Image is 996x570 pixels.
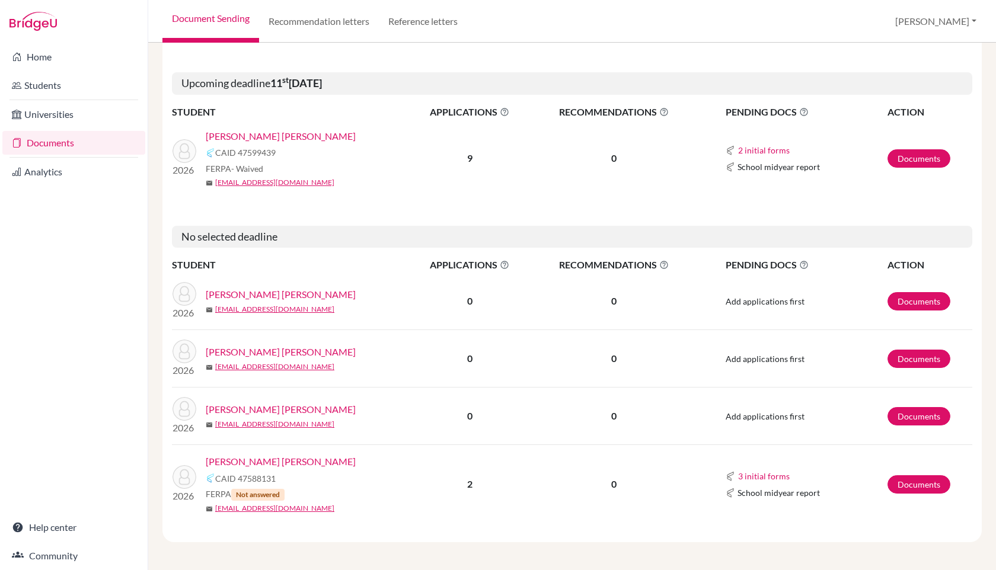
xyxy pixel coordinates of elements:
[231,164,263,174] span: - Waived
[215,146,276,159] span: CAID 47599439
[467,152,473,164] b: 9
[215,419,334,430] a: [EMAIL_ADDRESS][DOMAIN_NAME]
[531,409,697,423] p: 0
[2,544,145,568] a: Community
[887,257,972,273] th: ACTION
[173,489,196,503] p: 2026
[206,180,213,187] span: mail
[2,45,145,69] a: Home
[172,104,409,120] th: STUDENT
[467,353,473,364] b: 0
[173,363,196,377] p: 2026
[2,515,145,539] a: Help center
[215,304,334,315] a: [EMAIL_ADDRESS][DOMAIN_NAME]
[173,465,196,489] img: Torres Barros, Samantha
[172,257,409,273] th: STUDENT
[738,143,790,157] button: 2 initial forms
[206,306,213,313] span: mail
[726,296,805,306] span: Add applications first
[206,454,356,469] a: [PERSON_NAME] [PERSON_NAME]
[282,75,289,85] sup: st
[467,410,473,421] b: 0
[206,364,213,371] span: mail
[206,402,356,417] a: [PERSON_NAME] [PERSON_NAME]
[890,10,982,33] button: [PERSON_NAME]
[467,478,473,489] b: 2
[206,473,215,483] img: Common App logo
[206,421,213,428] span: mail
[231,489,285,501] span: Not answered
[467,295,473,306] b: 0
[2,160,145,184] a: Analytics
[206,505,213,513] span: mail
[173,163,196,177] p: 2026
[215,503,334,514] a: [EMAIL_ADDRESS][DOMAIN_NAME]
[9,12,57,31] img: Bridge-U
[172,226,972,248] h5: No selected deadline
[888,475,950,494] a: Documents
[531,105,697,119] span: RECOMMENDATIONS
[206,162,263,175] span: FERPA
[531,351,697,366] p: 0
[2,103,145,126] a: Universities
[206,148,215,158] img: Common App logo
[738,469,790,483] button: 3 initial forms
[531,294,697,308] p: 0
[172,72,972,95] h5: Upcoming deadline
[726,354,805,364] span: Add applications first
[173,340,196,363] img: Roldán Sierra, Juliana
[726,411,805,421] span: Add applications first
[888,407,950,425] a: Documents
[206,345,356,359] a: [PERSON_NAME] [PERSON_NAME]
[173,421,196,435] p: 2026
[173,306,196,320] p: 2026
[215,177,334,188] a: [EMAIL_ADDRESS][DOMAIN_NAME]
[206,287,356,302] a: [PERSON_NAME] [PERSON_NAME]
[2,73,145,97] a: Students
[206,488,285,501] span: FERPA
[215,472,276,485] span: CAID 47588131
[738,161,820,173] span: School midyear report
[2,131,145,155] a: Documents
[738,486,820,499] span: School midyear report
[888,149,950,168] a: Documents
[726,146,735,155] img: Common App logo
[726,472,735,481] img: Common App logo
[531,151,697,165] p: 0
[173,397,196,421] img: Salazar Chinchilla, Karen
[531,258,697,272] span: RECOMMENDATIONS
[726,488,735,498] img: Common App logo
[410,258,530,272] span: APPLICATIONS
[726,105,886,119] span: PENDING DOCS
[888,350,950,368] a: Documents
[270,76,322,89] b: 11 [DATE]
[531,477,697,491] p: 0
[173,139,196,163] img: Sarmiento Bolaño, Letizia
[206,129,356,143] a: [PERSON_NAME] [PERSON_NAME]
[726,258,886,272] span: PENDING DOCS
[173,282,196,306] img: Ripoll Arjona, Luciana
[215,361,334,372] a: [EMAIL_ADDRESS][DOMAIN_NAME]
[410,105,530,119] span: APPLICATIONS
[888,292,950,310] a: Documents
[887,104,972,120] th: ACTION
[726,162,735,172] img: Common App logo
